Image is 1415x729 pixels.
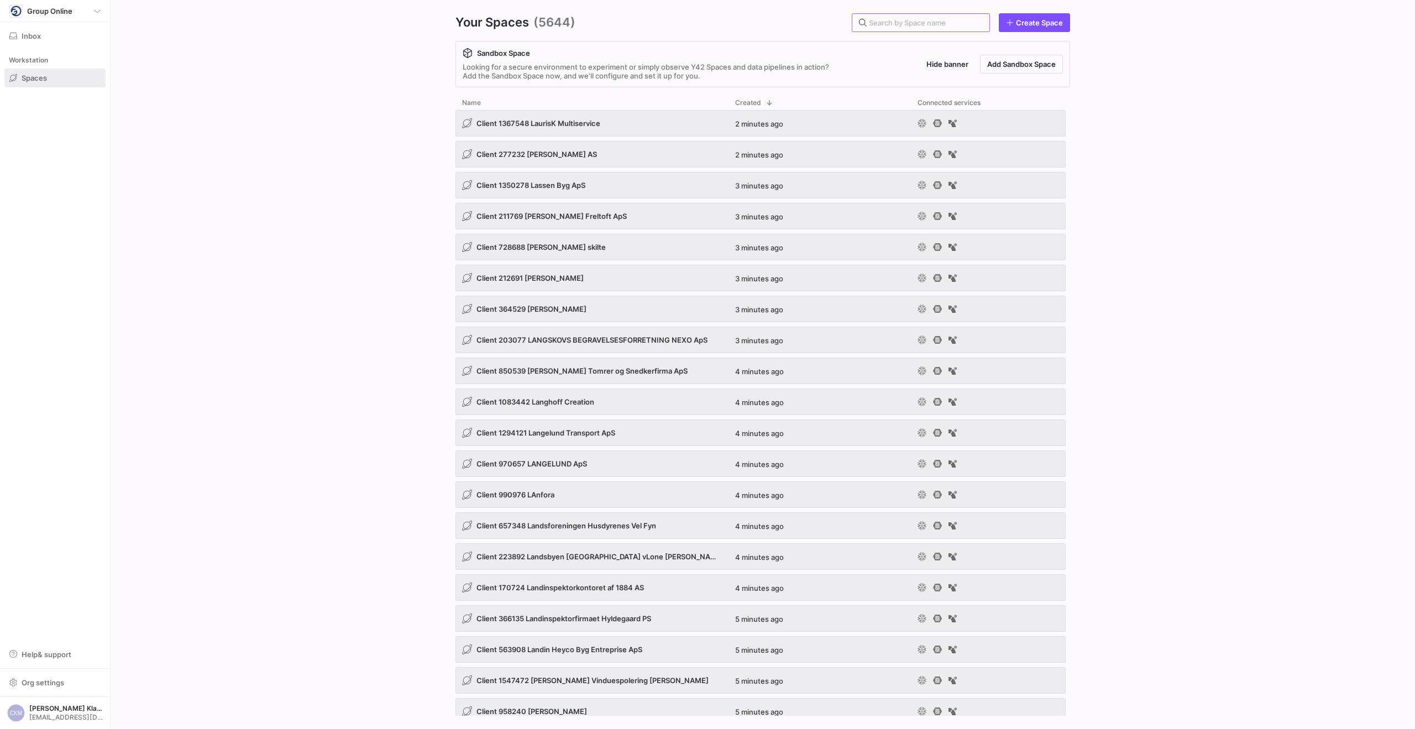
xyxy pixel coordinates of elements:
[22,650,71,659] span: Help & support
[476,614,651,623] span: Client 366135 Landinspektorfirmaet Hyldegaard PS
[455,203,1066,234] div: Press SPACE to select this row.
[22,678,64,687] span: Org settings
[4,701,106,725] button: CKM[PERSON_NAME] Klausholt [PERSON_NAME][EMAIL_ADDRESS][DOMAIN_NAME]
[735,491,784,500] span: 4 minutes ago
[476,397,594,406] span: Client 1083442 Langhoff Creation
[735,429,784,438] span: 4 minutes ago
[999,13,1070,32] a: Create Space
[476,366,688,375] span: Client 850539 [PERSON_NAME] Tomrer og Snedkerfirma ApS
[476,181,585,190] span: Client 1350278 Lassen Byg ApS
[1016,18,1063,27] span: Create Space
[22,32,41,40] span: Inbox
[29,705,103,712] span: [PERSON_NAME] Klausholt [PERSON_NAME]
[476,521,656,530] span: Client 657348 Landsforeningen Husdyrenes Vel Fyn
[735,460,784,469] span: 4 minutes ago
[533,13,575,32] span: (5644)
[462,99,481,107] span: Name
[476,707,587,716] span: Client 958240 [PERSON_NAME]
[735,305,783,314] span: 3 minutes ago
[455,481,1066,512] div: Press SPACE to select this row.
[4,679,106,688] a: Org settings
[455,234,1066,265] div: Press SPACE to select this row.
[735,367,784,376] span: 4 minutes ago
[455,358,1066,389] div: Press SPACE to select this row.
[926,60,968,69] span: Hide banner
[476,150,597,159] span: Client 277232 [PERSON_NAME] AS
[476,335,707,344] span: Client 203077 LANGSKOVS BEGRAVELSESFORRETNING NEXO ApS
[476,459,587,468] span: Client 970657 LANGELUND ApS
[476,583,644,592] span: Client 170724 Landinspektorkontoret af 1884 AS
[735,522,784,531] span: 4 minutes ago
[455,605,1066,636] div: Press SPACE to select this row.
[455,110,1066,141] div: Press SPACE to select this row.
[980,55,1063,74] button: Add Sandbox Space
[476,645,642,654] span: Client 563908 Landin Heyco Byg Entreprise ApS
[455,13,529,32] span: Your Spaces
[4,27,106,45] button: Inbox
[455,543,1066,574] div: Press SPACE to select this row.
[735,99,761,107] span: Created
[869,18,981,27] input: Search by Space name
[735,615,783,623] span: 5 minutes ago
[11,6,22,17] img: https://storage.googleapis.com/y42-prod-data-exchange/images/yakPloC5i6AioCi4fIczWrDfRkcT4LKn1FCT...
[476,305,586,313] span: Client 364529 [PERSON_NAME]
[476,243,606,251] span: Client 728688 [PERSON_NAME] skilte
[455,698,1066,729] div: Press SPACE to select this row.
[455,172,1066,203] div: Press SPACE to select this row.
[455,296,1066,327] div: Press SPACE to select this row.
[987,60,1056,69] span: Add Sandbox Space
[29,714,103,721] span: [EMAIL_ADDRESS][DOMAIN_NAME]
[27,7,72,15] span: Group Online
[455,667,1066,698] div: Press SPACE to select this row.
[4,52,106,69] div: Workstation
[476,428,615,437] span: Client 1294121 Langelund Transport ApS
[455,141,1066,172] div: Press SPACE to select this row.
[4,673,106,692] button: Org settings
[735,243,783,252] span: 3 minutes ago
[735,398,784,407] span: 4 minutes ago
[735,553,784,562] span: 4 minutes ago
[735,707,783,716] span: 5 minutes ago
[735,676,783,685] span: 5 minutes ago
[455,450,1066,481] div: Press SPACE to select this row.
[455,419,1066,450] div: Press SPACE to select this row.
[455,265,1066,296] div: Press SPACE to select this row.
[455,389,1066,419] div: Press SPACE to select this row.
[4,69,106,87] a: Spaces
[22,74,47,82] span: Spaces
[455,574,1066,605] div: Press SPACE to select this row.
[4,645,106,664] button: Help& support
[455,512,1066,543] div: Press SPACE to select this row.
[7,704,25,722] div: CKM
[735,150,783,159] span: 2 minutes ago
[476,676,709,685] span: Client 1547472 [PERSON_NAME] Vinduespolering [PERSON_NAME]
[476,552,722,561] span: Client 223892 Landsbyen [GEOGRAPHIC_DATA] vLone [PERSON_NAME]
[735,212,783,221] span: 3 minutes ago
[735,336,783,345] span: 3 minutes ago
[455,327,1066,358] div: Press SPACE to select this row.
[463,62,829,80] div: Looking for a secure environment to experiment or simply observe Y42 Spaces and data pipelines in...
[477,49,530,57] span: Sandbox Space
[919,55,976,74] button: Hide banner
[735,584,784,592] span: 4 minutes ago
[735,119,783,128] span: 2 minutes ago
[476,119,600,128] span: Client 1367548 LaurisK Multiservice
[735,181,783,190] span: 3 minutes ago
[918,99,981,107] span: Connected services
[735,646,783,654] span: 5 minutes ago
[735,274,783,283] span: 3 minutes ago
[455,636,1066,667] div: Press SPACE to select this row.
[476,490,554,499] span: Client 990976 LAnfora
[476,212,627,221] span: Client 211769 [PERSON_NAME] Freltoft ApS
[476,274,584,282] span: Client 212691 [PERSON_NAME]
